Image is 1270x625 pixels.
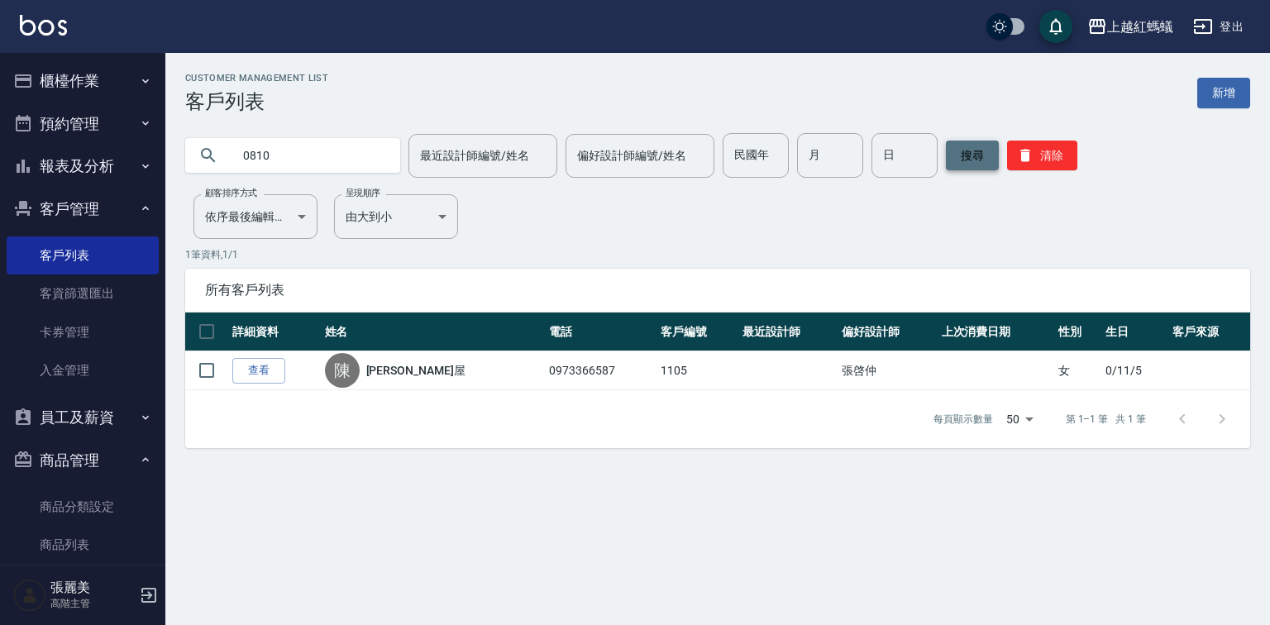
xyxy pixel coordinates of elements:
p: 1 筆資料, 1 / 1 [185,247,1250,262]
a: 卡券管理 [7,313,159,351]
button: 搜尋 [946,141,999,170]
td: 0973366587 [545,351,656,390]
a: 商品進貨作業 [7,565,159,603]
a: [PERSON_NAME]屋 [366,362,466,379]
button: 預約管理 [7,103,159,146]
th: 姓名 [321,312,546,351]
th: 偏好設計師 [838,312,937,351]
button: 員工及薪資 [7,396,159,439]
p: 高階主管 [50,596,135,611]
td: 1105 [656,351,738,390]
span: 所有客戶列表 [205,282,1230,298]
div: 陳 [325,353,360,388]
td: 0/11/5 [1101,351,1168,390]
button: 登出 [1186,12,1250,42]
th: 客戶來源 [1168,312,1250,351]
input: 搜尋關鍵字 [232,133,387,178]
p: 每頁顯示數量 [933,412,993,427]
a: 客戶列表 [7,236,159,274]
p: 第 1–1 筆 共 1 筆 [1066,412,1146,427]
th: 生日 [1101,312,1168,351]
div: 由大到小 [334,194,458,239]
button: 清除 [1007,141,1077,170]
button: 上越紅螞蟻 [1081,10,1180,44]
button: 商品管理 [7,439,159,482]
div: 依序最後編輯時間 [193,194,317,239]
th: 性別 [1054,312,1101,351]
a: 查看 [232,358,285,384]
div: 上越紅螞蟻 [1107,17,1173,37]
a: 客資篩選匯出 [7,274,159,312]
td: 張啓仲 [838,351,937,390]
a: 新增 [1197,78,1250,108]
th: 上次消費日期 [938,312,1054,351]
img: Logo [20,15,67,36]
button: 報表及分析 [7,145,159,188]
a: 入金管理 [7,351,159,389]
th: 最近設計師 [738,312,838,351]
th: 詳細資料 [228,312,321,351]
a: 商品列表 [7,526,159,564]
img: Person [13,579,46,612]
th: 電話 [545,312,656,351]
div: 50 [1000,397,1039,441]
h5: 張麗美 [50,580,135,596]
a: 商品分類設定 [7,488,159,526]
label: 顧客排序方式 [205,187,257,199]
h2: Customer Management List [185,73,328,83]
td: 女 [1054,351,1101,390]
h3: 客戶列表 [185,90,328,113]
button: 櫃檯作業 [7,60,159,103]
button: save [1039,10,1072,43]
label: 呈現順序 [346,187,380,199]
button: 客戶管理 [7,188,159,231]
th: 客戶編號 [656,312,738,351]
